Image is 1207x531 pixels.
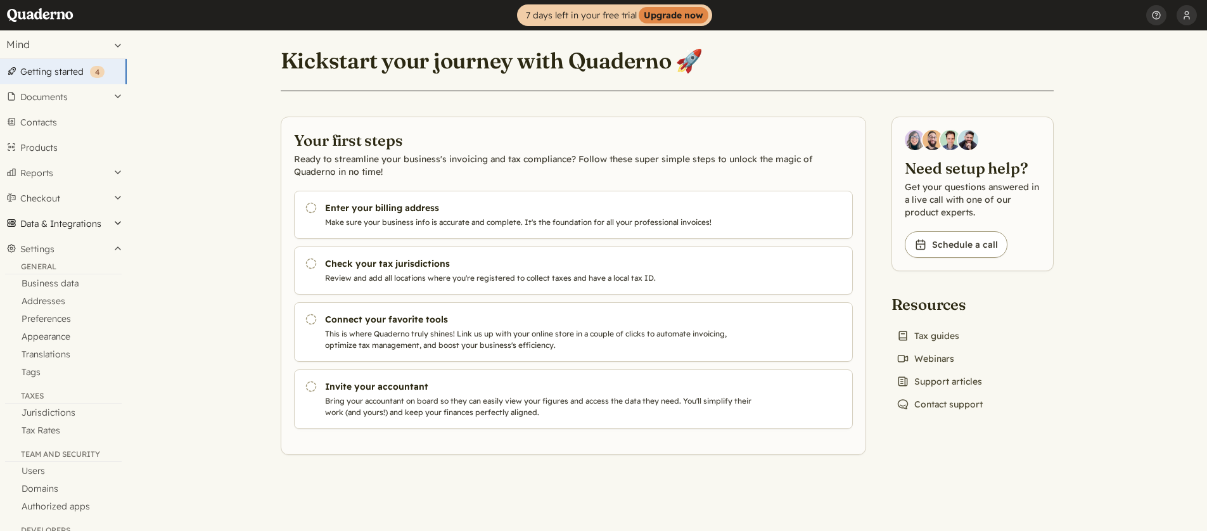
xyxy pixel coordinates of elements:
img: Jairo Fumero, Account Executive at Quaderno [923,130,943,150]
strong: Upgrade now [639,7,708,23]
p: This is where Quaderno truly shines! Link us up with your online store in a couple of clicks to a... [325,328,757,351]
p: Review and add all locations where you're registered to collect taxes and have a local tax ID. [325,272,757,284]
a: Schedule a call [905,231,1007,258]
p: Make sure your business info is accurate and complete. It's the foundation for all your professio... [325,217,757,228]
span: 4 [95,67,99,77]
a: Contact support [891,395,988,413]
a: Check your tax jurisdictions Review and add all locations where you're registered to collect taxe... [294,246,853,295]
h2: Your first steps [294,130,853,150]
a: Webinars [891,350,959,368]
p: Get your questions answered in a live call with one of our product experts. [905,181,1040,219]
img: Diana Carrasco, Account Executive at Quaderno [905,130,925,150]
a: Enter your billing address Make sure your business info is accurate and complete. It's the founda... [294,191,853,239]
h3: Enter your billing address [325,202,757,214]
h3: Check your tax jurisdictions [325,257,757,270]
h3: Invite your accountant [325,380,757,393]
a: Connect your favorite tools This is where Quaderno truly shines! Link us up with your online stor... [294,302,853,362]
div: Taxes [5,391,122,404]
img: Ivo Oltmans, Business Developer at Quaderno [940,130,961,150]
h1: Kickstart your journey with Quaderno 🚀 [281,47,703,75]
img: Javier Rubio, DevRel at Quaderno [958,130,978,150]
div: General [5,262,122,274]
a: Invite your accountant Bring your accountant on board so they can easily view your figures and ac... [294,369,853,429]
a: 7 days left in your free trialUpgrade now [517,4,712,26]
h2: Resources [891,294,988,314]
h3: Connect your favorite tools [325,313,757,326]
a: Support articles [891,373,987,390]
a: Tax guides [891,327,964,345]
p: Bring your accountant on board so they can easily view your figures and access the data they need... [325,395,757,418]
p: Ready to streamline your business's invoicing and tax compliance? Follow these super simple steps... [294,153,853,178]
div: Team and security [5,449,122,462]
h2: Need setup help? [905,158,1040,178]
